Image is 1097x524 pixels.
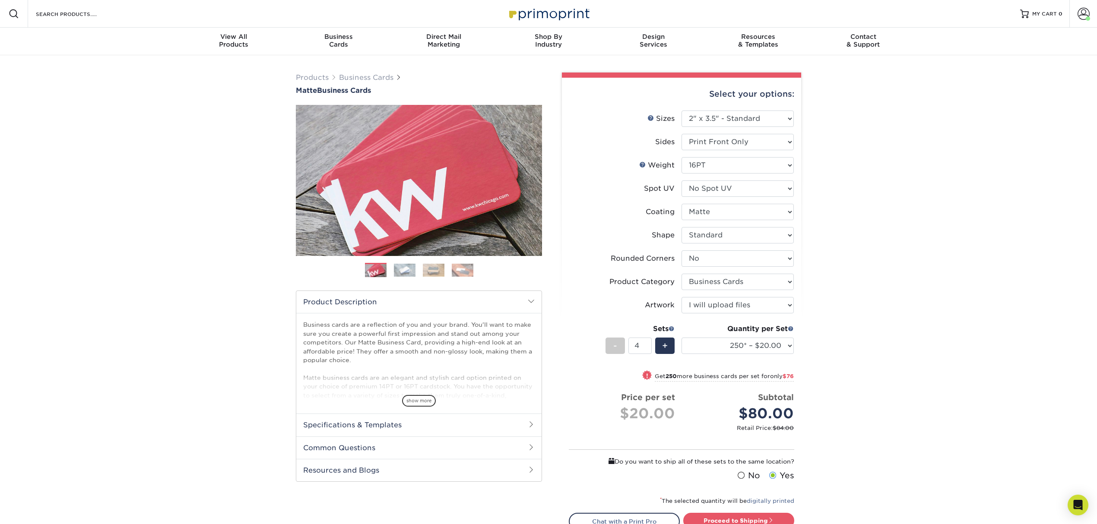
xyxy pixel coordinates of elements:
[181,33,286,41] span: View All
[662,339,668,352] span: +
[1059,11,1062,17] span: 0
[736,470,760,482] label: No
[496,33,601,41] span: Shop By
[394,264,415,277] img: Business Cards 02
[452,264,473,277] img: Business Cards 04
[773,425,794,431] span: $84.00
[365,260,387,281] img: Business Cards 01
[601,33,706,41] span: Design
[644,183,675,194] div: Spot UV
[655,373,794,382] small: Get more business cards per set for
[569,457,794,466] div: Do you want to ship all of these sets to the same location?
[339,73,393,82] a: Business Cards
[423,264,444,277] img: Business Cards 03
[391,33,496,41] span: Direct Mail
[569,78,794,110] div: Select your options:
[296,414,542,436] h2: Specifications & Templates
[296,73,329,82] a: Products
[496,33,601,48] div: Industry
[688,403,794,424] div: $80.00
[621,392,675,402] strong: Price per set
[1068,495,1088,515] div: Open Intercom Messenger
[660,498,794,504] small: The selected quantity will be
[402,395,436,407] span: show more
[655,137,675,147] div: Sides
[639,160,675,170] div: Weight
[286,33,391,48] div: Cards
[601,28,706,55] a: DesignServices
[505,4,592,23] img: Primoprint
[811,28,916,55] a: Contact& Support
[747,498,794,504] a: digitally printed
[296,86,542,95] a: MatteBusiness Cards
[286,28,391,55] a: BusinessCards
[296,86,542,95] h1: Business Cards
[646,207,675,217] div: Coating
[706,33,811,48] div: & Templates
[647,114,675,124] div: Sizes
[296,459,542,481] h2: Resources and Blogs
[576,424,794,432] small: Retail Price:
[303,320,535,443] p: Business cards are a reflection of you and your brand. You'll want to make sure you create a powe...
[783,373,794,379] span: $76
[706,33,811,41] span: Resources
[645,300,675,310] div: Artwork
[811,33,916,41] span: Contact
[611,253,675,264] div: Rounded Corners
[606,324,675,334] div: Sets
[181,33,286,48] div: Products
[296,57,542,303] img: Matte 01
[613,339,617,352] span: -
[296,86,317,95] span: Matte
[1032,10,1057,18] span: MY CART
[767,470,794,482] label: Yes
[682,324,794,334] div: Quantity per Set
[296,291,542,313] h2: Product Description
[758,392,794,402] strong: Subtotal
[609,277,675,287] div: Product Category
[601,33,706,48] div: Services
[706,28,811,55] a: Resources& Templates
[181,28,286,55] a: View AllProducts
[35,9,119,19] input: SEARCH PRODUCTS.....
[391,33,496,48] div: Marketing
[391,28,496,55] a: Direct MailMarketing
[576,403,675,424] div: $20.00
[286,33,391,41] span: Business
[652,230,675,240] div: Shape
[770,373,794,379] span: only
[646,371,648,380] span: !
[496,28,601,55] a: Shop ByIndustry
[666,373,677,379] strong: 250
[811,33,916,48] div: & Support
[296,436,542,459] h2: Common Questions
